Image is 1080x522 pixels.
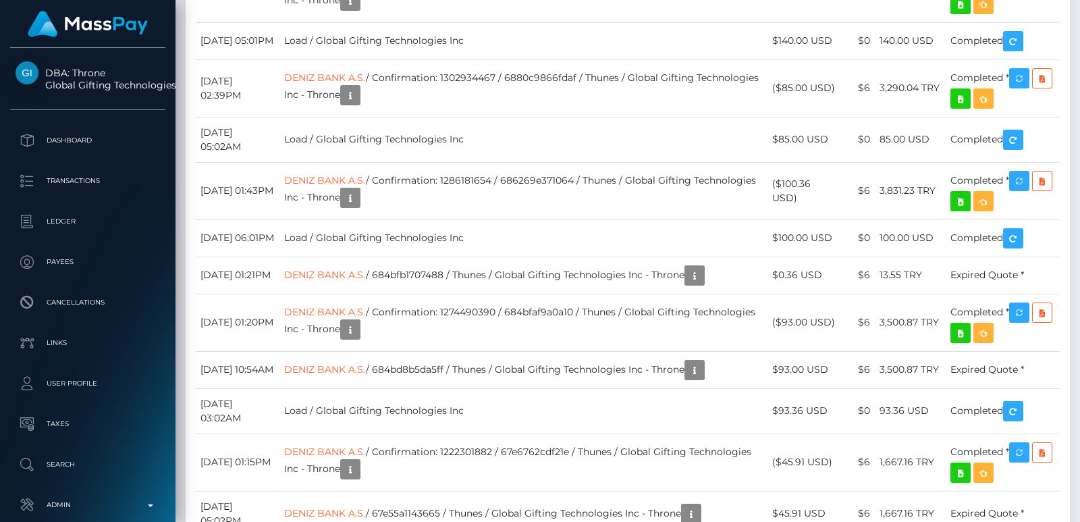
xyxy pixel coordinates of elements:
a: Payees [10,245,165,279]
td: 3,500.87 TRY [875,351,946,388]
td: Load / Global Gifting Technologies Inc [279,22,767,59]
td: Expired Quote * [946,351,1060,388]
td: [DATE] 01:15PM [196,434,279,491]
p: Ledger [16,211,160,232]
td: [DATE] 05:02AM [196,117,279,162]
td: $93.00 USD [767,351,840,388]
td: $6 [840,294,875,351]
td: $85.00 USD [767,117,840,162]
td: 85.00 USD [875,117,946,162]
a: DENIZ BANK A.S. [284,268,366,280]
a: DENIZ BANK A.S. [284,306,366,318]
td: Completed * [946,294,1060,351]
td: / Confirmation: 1274490390 / 684bfaf9a0a10 / Thunes / Global Gifting Technologies Inc - Throne [279,294,767,351]
td: $6 [840,351,875,388]
td: ($45.91 USD) [767,434,840,491]
td: [DATE] 01:43PM [196,162,279,219]
td: $0 [840,388,875,434]
a: Admin [10,488,165,522]
td: 100.00 USD [875,219,946,257]
a: DENIZ BANK A.S. [284,363,366,375]
td: 93.36 USD [875,388,946,434]
td: Completed [946,388,1060,434]
td: / 684bd8b5da5ff / Thunes / Global Gifting Technologies Inc - Throne [279,351,767,388]
a: Links [10,326,165,360]
td: 1,667.16 TRY [875,434,946,491]
a: Dashboard [10,124,165,157]
td: 3,290.04 TRY [875,59,946,117]
a: Transactions [10,164,165,198]
span: DBA: Throne Global Gifting Technologies Inc [10,67,165,91]
a: User Profile [10,367,165,400]
td: ($93.00 USD) [767,294,840,351]
p: Links [16,333,160,353]
p: Transactions [16,171,160,191]
img: MassPay Logo [28,11,148,37]
p: Taxes [16,414,160,434]
td: Load / Global Gifting Technologies Inc [279,388,767,434]
td: / Confirmation: 1302934467 / 6880c9866fdaf / Thunes / Global Gifting Technologies Inc - Throne [279,59,767,117]
td: $0 [840,22,875,59]
td: 3,500.87 TRY [875,294,946,351]
a: DENIZ BANK A.S. [284,72,366,84]
td: $6 [840,434,875,491]
td: [DATE] 03:02AM [196,388,279,434]
td: 140.00 USD [875,22,946,59]
td: Completed [946,117,1060,162]
p: Admin [16,495,160,515]
td: $6 [840,59,875,117]
a: Ledger [10,205,165,238]
td: Completed [946,219,1060,257]
td: [DATE] 05:01PM [196,22,279,59]
td: / 684bfb1707488 / Thunes / Global Gifting Technologies Inc - Throne [279,257,767,294]
td: $0 [840,117,875,162]
p: User Profile [16,373,160,394]
td: [DATE] 01:21PM [196,257,279,294]
td: Load / Global Gifting Technologies Inc [279,219,767,257]
td: $6 [840,162,875,219]
td: $93.36 USD [767,388,840,434]
td: $0.36 USD [767,257,840,294]
td: / Confirmation: 1286181654 / 686269e371064 / Thunes / Global Gifting Technologies Inc - Throne [279,162,767,219]
img: Global Gifting Technologies Inc [16,61,38,84]
td: $100.00 USD [767,219,840,257]
td: Completed * [946,59,1060,117]
p: Cancellations [16,292,160,313]
td: / Confirmation: 1222301882 / 67e6762cdf21e / Thunes / Global Gifting Technologies Inc - Throne [279,434,767,491]
p: Dashboard [16,130,160,151]
td: [DATE] 10:54AM [196,351,279,388]
td: ($85.00 USD) [767,59,840,117]
p: Payees [16,252,160,272]
td: Completed * [946,434,1060,491]
td: 13.55 TRY [875,257,946,294]
td: $6 [840,257,875,294]
a: DENIZ BANK A.S. [284,506,366,519]
td: [DATE] 02:39PM [196,59,279,117]
td: Completed * [946,162,1060,219]
p: Search [16,454,160,475]
td: $0 [840,219,875,257]
td: Completed [946,22,1060,59]
a: Taxes [10,407,165,441]
td: [DATE] 06:01PM [196,219,279,257]
td: [DATE] 01:20PM [196,294,279,351]
a: DENIZ BANK A.S. [284,446,366,458]
td: Load / Global Gifting Technologies Inc [279,117,767,162]
a: Cancellations [10,286,165,319]
a: DENIZ BANK A.S. [284,174,366,186]
td: ($100.36 USD) [767,162,840,219]
td: 3,831.23 TRY [875,162,946,219]
td: Expired Quote * [946,257,1060,294]
a: Search [10,448,165,481]
td: $140.00 USD [767,22,840,59]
